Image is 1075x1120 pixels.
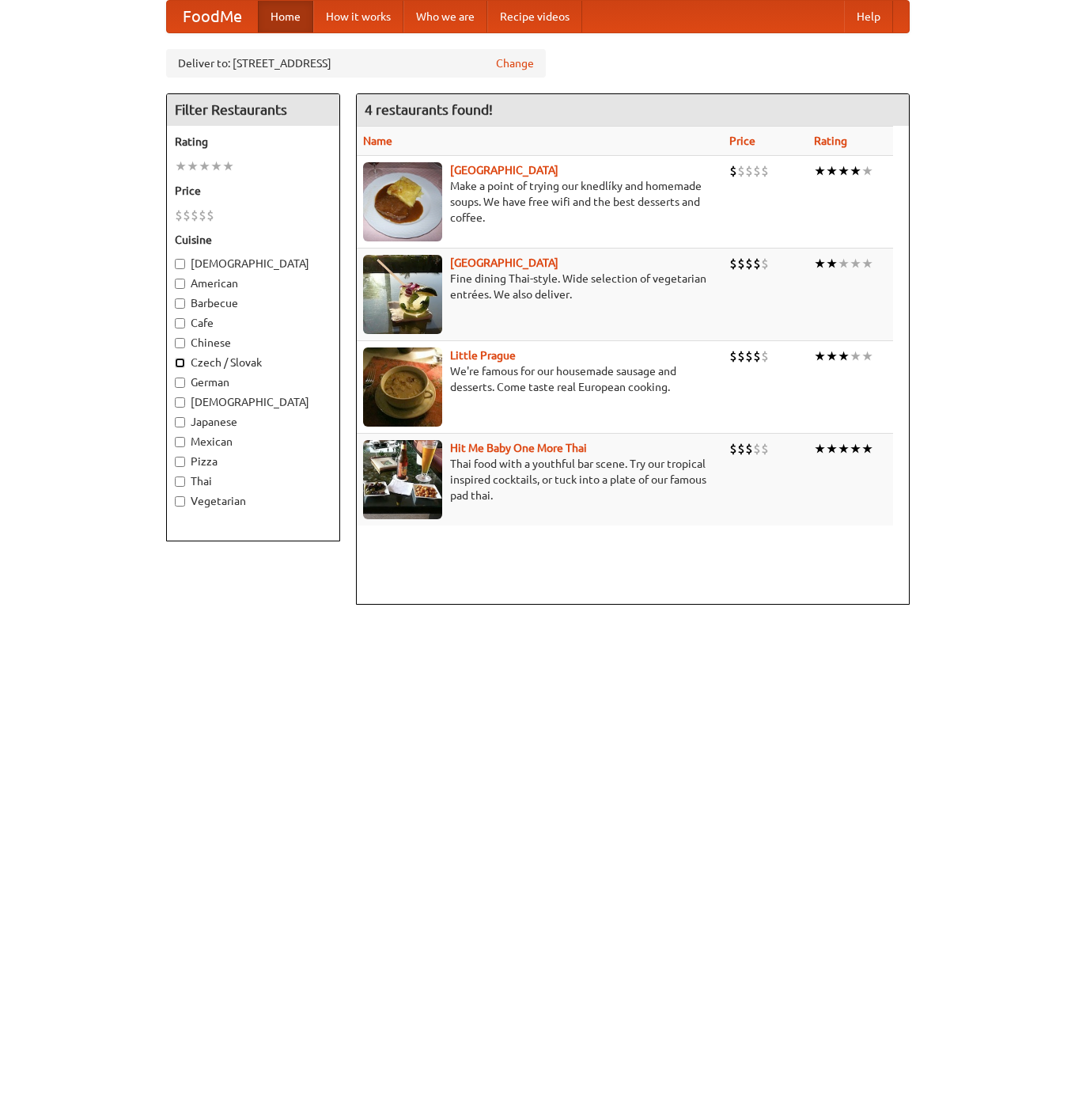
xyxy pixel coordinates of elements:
[175,315,331,331] label: Cafe
[175,295,331,311] label: Barbecue
[175,493,331,509] label: Vegetarian
[737,255,745,272] li: $
[363,456,717,503] p: Thai food with a youthful bar scene. Try our tropical inspired cocktails, or tuck into a plate of...
[206,207,214,224] li: $
[814,255,826,272] li: ★
[861,255,873,272] li: ★
[850,440,861,457] li: ★
[737,162,745,180] li: $
[745,255,753,272] li: $
[753,162,761,180] li: $
[222,158,234,175] li: ★
[826,255,838,272] li: ★
[861,347,873,365] li: ★
[450,256,558,269] a: [GEOGRAPHIC_DATA]
[175,259,185,269] input: [DEMOGRAPHIC_DATA]
[183,207,191,224] li: $
[761,162,769,180] li: $
[175,355,331,370] label: Czech / Slovak
[745,440,753,457] li: $
[175,457,185,467] input: Pizza
[450,164,558,177] a: [GEOGRAPHIC_DATA]
[363,363,717,395] p: We're famous for our housemade sausage and desserts. Come taste real European cooking.
[826,347,838,365] li: ★
[175,414,331,430] label: Japanese
[814,162,826,180] li: ★
[175,256,331,271] label: [DEMOGRAPHIC_DATA]
[175,437,185,447] input: Mexican
[175,473,331,489] label: Thai
[175,207,183,224] li: $
[175,232,331,248] h5: Cuisine
[745,162,753,180] li: $
[175,454,331,469] label: Pizza
[167,94,339,126] h4: Filter Restaurants
[737,440,745,457] li: $
[166,49,546,78] div: Deliver to: [STREET_ADDRESS]
[175,374,331,390] label: German
[313,1,403,32] a: How it works
[838,440,850,457] li: ★
[175,318,185,328] input: Cafe
[175,279,185,289] input: American
[258,1,313,32] a: Home
[175,417,185,427] input: Japanese
[729,440,737,457] li: $
[175,338,185,348] input: Chinese
[363,440,442,519] img: babythai.jpg
[450,442,587,454] a: Hit Me Baby One More Thai
[850,347,861,365] li: ★
[850,255,861,272] li: ★
[210,158,222,175] li: ★
[365,102,493,117] ng-pluralize: 4 restaurants found!
[187,158,199,175] li: ★
[175,397,185,408] input: [DEMOGRAPHIC_DATA]
[363,178,717,226] p: Make a point of trying our knedlíky and homemade soups. We have free wifi and the best desserts a...
[496,55,534,71] a: Change
[826,162,838,180] li: ★
[826,440,838,457] li: ★
[814,135,847,147] a: Rating
[175,335,331,351] label: Chinese
[175,183,331,199] h5: Price
[861,440,873,457] li: ★
[745,347,753,365] li: $
[761,255,769,272] li: $
[363,162,442,241] img: czechpoint.jpg
[363,135,392,147] a: Name
[450,349,516,362] a: Little Prague
[363,255,442,334] img: satay.jpg
[175,394,331,410] label: [DEMOGRAPHIC_DATA]
[175,378,185,388] input: German
[814,440,826,457] li: ★
[175,298,185,309] input: Barbecue
[850,162,861,180] li: ★
[838,162,850,180] li: ★
[167,1,258,32] a: FoodMe
[403,1,487,32] a: Who we are
[487,1,582,32] a: Recipe videos
[175,434,331,450] label: Mexican
[838,255,850,272] li: ★
[729,347,737,365] li: $
[753,347,761,365] li: $
[175,275,331,291] label: American
[737,347,745,365] li: $
[861,162,873,180] li: ★
[753,440,761,457] li: $
[814,347,826,365] li: ★
[753,255,761,272] li: $
[175,476,185,487] input: Thai
[761,347,769,365] li: $
[363,347,442,427] img: littleprague.jpg
[175,158,187,175] li: ★
[844,1,893,32] a: Help
[729,135,755,147] a: Price
[199,158,210,175] li: ★
[191,207,199,224] li: $
[363,271,717,302] p: Fine dining Thai-style. Wide selection of vegetarian entrées. We also deliver.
